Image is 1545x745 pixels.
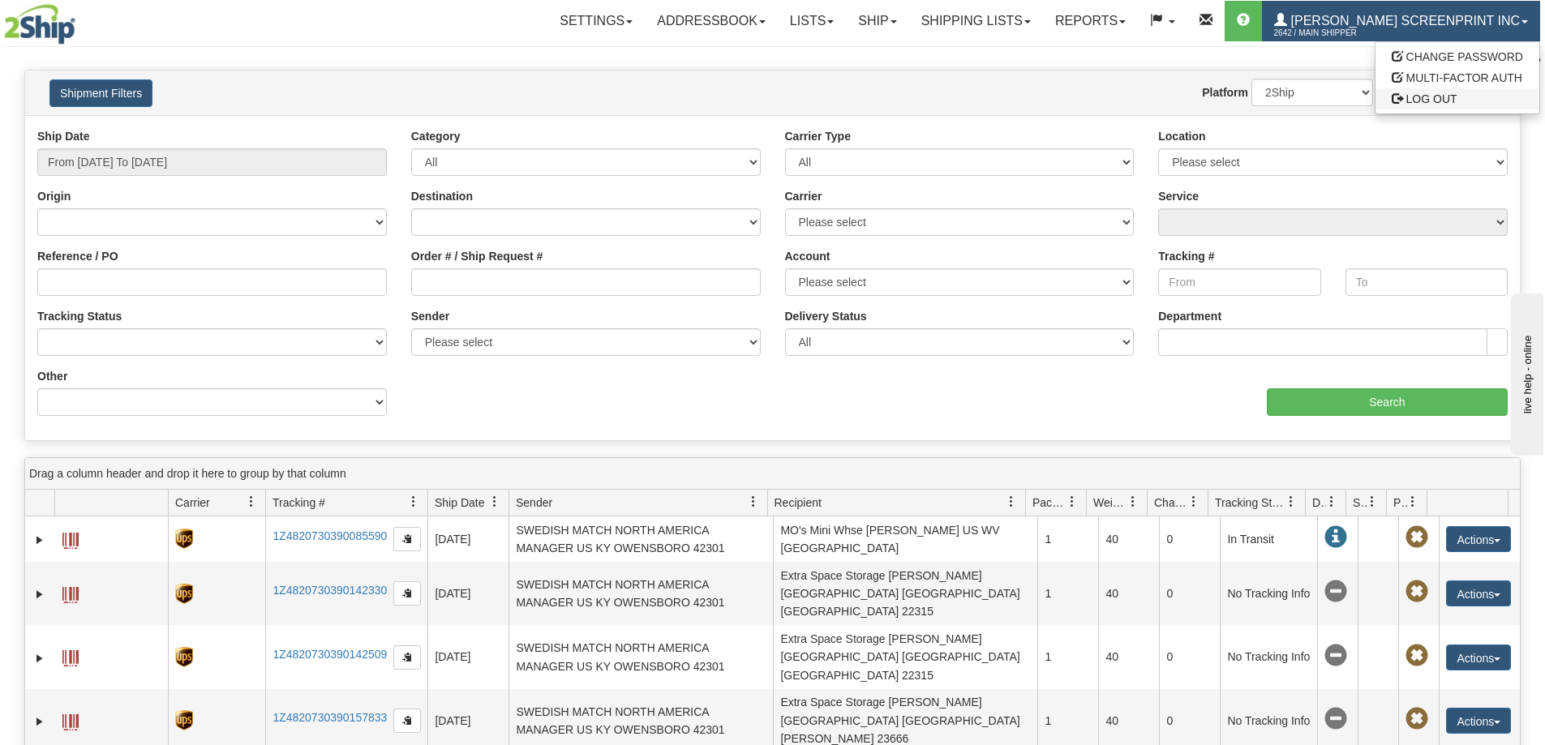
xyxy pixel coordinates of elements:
[238,488,265,516] a: Carrier filter column settings
[1032,495,1066,511] span: Packages
[411,128,461,144] label: Category
[481,488,509,516] a: Ship Date filter column settings
[1262,1,1540,41] a: [PERSON_NAME] Screenprint Inc 2642 / Main Shipper
[509,562,773,625] td: SWEDISH MATCH NORTH AMERICA MANAGER US KY OWENSBORO 42301
[1393,495,1407,511] span: Pickup Status
[1358,488,1386,516] a: Shipment Issues filter column settings
[62,643,79,669] a: Label
[427,625,509,688] td: [DATE]
[1324,526,1347,549] span: In Transit
[1158,128,1205,144] label: Location
[1406,580,1428,603] span: Pickup Not Assigned
[1353,495,1367,511] span: Shipment Issues
[1406,50,1523,63] span: CHANGE PASSWORD
[273,529,387,542] a: 1Z4820730390085590
[1093,495,1127,511] span: Weight
[1119,488,1147,516] a: Weight filter column settings
[411,248,543,264] label: Order # / Ship Request #
[37,128,90,144] label: Ship Date
[1159,625,1220,688] td: 0
[175,495,210,511] span: Carrier
[740,488,767,516] a: Sender filter column settings
[273,495,325,511] span: Tracking #
[1287,14,1520,28] span: [PERSON_NAME] Screenprint Inc
[516,495,552,511] span: Sender
[1406,92,1457,105] span: LOG OUT
[37,188,71,204] label: Origin
[1098,625,1159,688] td: 40
[1158,248,1214,264] label: Tracking #
[25,458,1520,490] div: grid grouping header
[175,647,192,667] img: 8 - UPS
[62,580,79,606] a: Label
[62,707,79,733] a: Label
[273,648,387,661] a: 1Z4820730390142509
[1446,526,1511,552] button: Actions
[846,1,908,41] a: Ship
[1406,526,1428,549] span: Pickup Not Assigned
[1406,644,1428,667] span: Pickup Not Assigned
[778,1,846,41] a: Lists
[773,625,1037,688] td: Extra Space Storage [PERSON_NAME] [GEOGRAPHIC_DATA] [GEOGRAPHIC_DATA] [GEOGRAPHIC_DATA] 22315
[175,584,192,604] img: 8 - UPS
[1180,488,1208,516] a: Charge filter column settings
[1406,708,1428,730] span: Pickup Not Assigned
[1267,388,1508,416] input: Search
[1159,516,1220,562] td: 0
[509,516,773,562] td: SWEDISH MATCH NORTH AMERICA MANAGER US KY OWENSBORO 42301
[775,495,822,511] span: Recipient
[773,562,1037,625] td: Extra Space Storage [PERSON_NAME] [GEOGRAPHIC_DATA] [GEOGRAPHIC_DATA] [GEOGRAPHIC_DATA] 22315
[427,516,509,562] td: [DATE]
[1220,516,1317,562] td: In Transit
[1324,580,1347,603] span: No Tracking Info
[1159,562,1220,625] td: 0
[547,1,645,41] a: Settings
[427,562,509,625] td: [DATE]
[785,248,830,264] label: Account
[1098,562,1159,625] td: 40
[393,581,421,606] button: Copy to clipboard
[909,1,1043,41] a: Shipping lists
[1312,495,1326,511] span: Delivery Status
[1037,625,1098,688] td: 1
[1375,67,1539,88] a: MULTI-FACTOR AUTH
[1220,625,1317,688] td: No Tracking Info
[1220,562,1317,625] td: No Tracking Info
[1058,488,1086,516] a: Packages filter column settings
[4,4,75,45] img: logo2642.jpg
[1154,495,1188,511] span: Charge
[1158,188,1199,204] label: Service
[1406,71,1522,84] span: MULTI-FACTOR AUTH
[32,650,48,666] a: Expand
[4,55,1541,69] div: Support: 1 - 855 - 55 - 2SHIP
[393,645,421,670] button: Copy to clipboard
[773,516,1037,562] td: MO's Mini Whse [PERSON_NAME] US WV [GEOGRAPHIC_DATA]
[785,128,851,144] label: Carrier Type
[509,625,773,688] td: SWEDISH MATCH NORTH AMERICA MANAGER US KY OWENSBORO 42301
[1215,495,1285,511] span: Tracking Status
[400,488,427,516] a: Tracking # filter column settings
[273,584,387,597] a: 1Z4820730390142330
[1446,580,1511,606] button: Actions
[435,495,484,511] span: Ship Date
[1446,644,1511,670] button: Actions
[1158,268,1320,296] input: From
[37,248,118,264] label: Reference / PO
[62,525,79,551] a: Label
[645,1,778,41] a: Addressbook
[1277,488,1305,516] a: Tracking Status filter column settings
[273,711,387,724] a: 1Z4820730390157833
[411,308,449,324] label: Sender
[785,188,822,204] label: Carrier
[393,527,421,551] button: Copy to clipboard
[1158,308,1221,324] label: Department
[175,529,192,549] img: 8 - UPS
[1375,46,1539,67] a: CHANGE PASSWORD
[1375,88,1539,109] a: LOG OUT
[1446,708,1511,734] button: Actions
[1318,488,1345,516] a: Delivery Status filter column settings
[998,488,1025,516] a: Recipient filter column settings
[393,709,421,733] button: Copy to clipboard
[1508,289,1543,455] iframe: chat widget
[32,586,48,602] a: Expand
